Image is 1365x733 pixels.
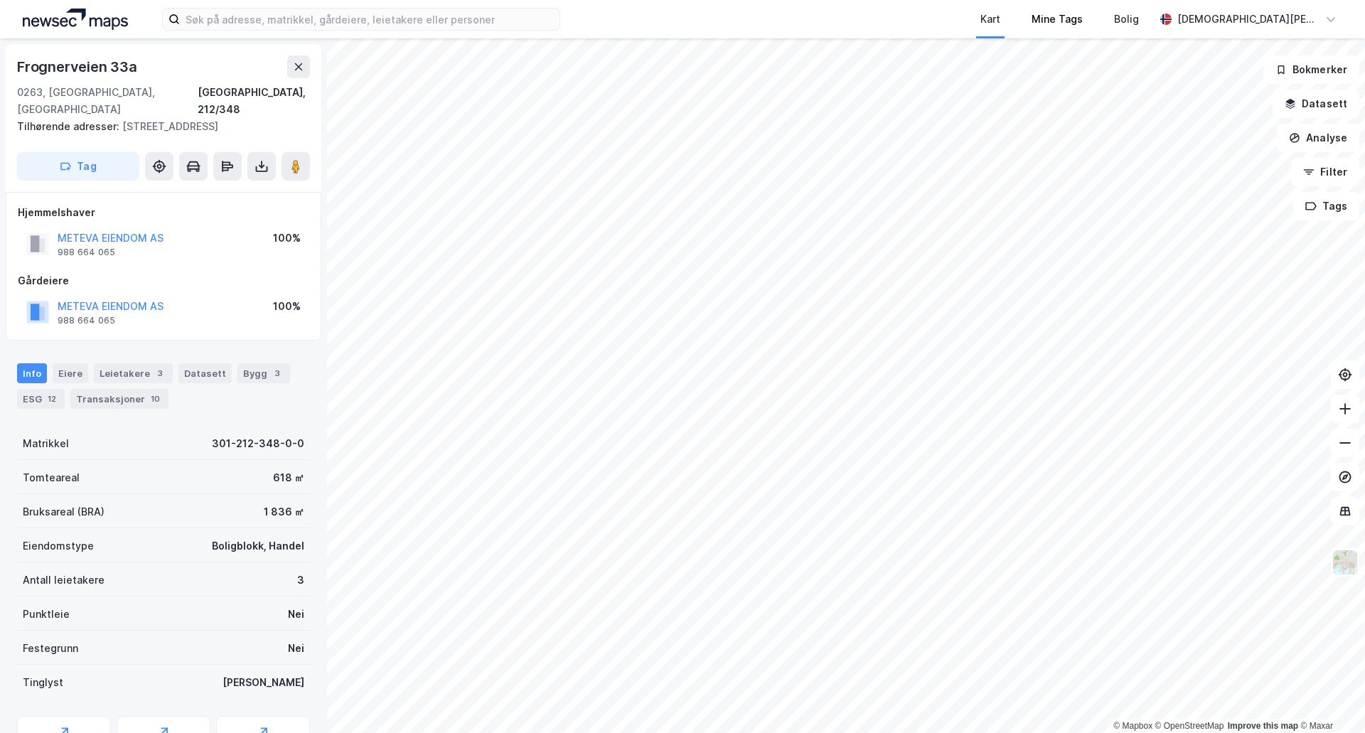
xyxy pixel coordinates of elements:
div: Tinglyst [23,674,63,691]
img: logo.a4113a55bc3d86da70a041830d287a7e.svg [23,9,128,30]
div: Info [17,363,47,383]
span: Tilhørende adresser: [17,120,122,132]
div: Matrikkel [23,435,69,452]
div: [GEOGRAPHIC_DATA], 212/348 [198,84,310,118]
a: Mapbox [1113,721,1152,731]
div: 0263, [GEOGRAPHIC_DATA], [GEOGRAPHIC_DATA] [17,84,198,118]
div: Kart [980,11,1000,28]
div: Gårdeiere [18,272,309,289]
div: 1 836 ㎡ [264,503,304,520]
button: Analyse [1277,124,1359,152]
div: Mine Tags [1032,11,1083,28]
div: Nei [288,606,304,623]
div: 618 ㎡ [273,469,304,486]
div: 3 [297,572,304,589]
div: 100% [273,230,301,247]
div: 3 [153,366,167,380]
div: 12 [45,392,59,406]
div: Bygg [237,363,290,383]
div: Eiendomstype [23,537,94,555]
button: Filter [1291,158,1359,186]
input: Søk på adresse, matrikkel, gårdeiere, leietakere eller personer [180,9,560,30]
div: Bruksareal (BRA) [23,503,105,520]
div: [DEMOGRAPHIC_DATA][PERSON_NAME] [1177,11,1319,28]
div: Leietakere [94,363,173,383]
div: Frognerveien 33a [17,55,140,78]
button: Tag [17,152,139,181]
div: Transaksjoner [70,389,168,409]
div: 10 [148,392,163,406]
button: Bokmerker [1263,55,1359,84]
div: 301-212-348-0-0 [212,435,304,452]
div: Datasett [178,363,232,383]
div: 3 [270,366,284,380]
div: 988 664 065 [58,247,115,258]
div: Bolig [1114,11,1139,28]
div: Kontrollprogram for chat [1294,665,1365,733]
div: [STREET_ADDRESS] [17,118,299,135]
div: Punktleie [23,606,70,623]
button: Tags [1293,192,1359,220]
a: Improve this map [1228,721,1298,731]
div: Antall leietakere [23,572,105,589]
div: Nei [288,640,304,657]
button: Datasett [1273,90,1359,118]
iframe: Chat Widget [1294,665,1365,733]
div: Festegrunn [23,640,78,657]
img: Z [1332,549,1359,576]
div: Hjemmelshaver [18,204,309,221]
div: ESG [17,389,65,409]
div: [PERSON_NAME] [223,674,304,691]
div: 100% [273,298,301,315]
div: 988 664 065 [58,315,115,326]
div: Boligblokk, Handel [212,537,304,555]
div: Tomteareal [23,469,80,486]
a: OpenStreetMap [1155,721,1224,731]
div: Eiere [53,363,88,383]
